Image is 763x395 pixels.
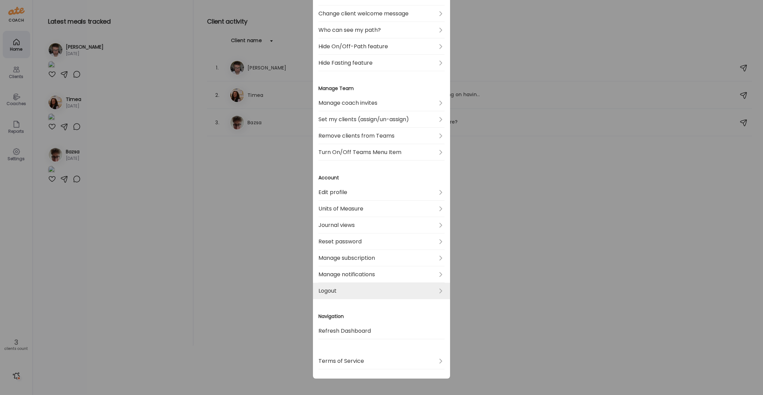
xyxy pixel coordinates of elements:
h3: Navigation [318,313,445,320]
h3: Manage Team [318,85,445,92]
a: Change client welcome message [318,5,445,22]
a: Manage notifications [318,266,445,283]
a: Who can see my path? [318,22,445,38]
h3: Account [318,174,445,181]
a: Hide On/Off-Path feature [318,38,445,55]
a: Turn On/Off Teams Menu Item [318,144,445,161]
a: Reset password [318,233,445,250]
a: Units of Measure [318,201,445,217]
a: Hide Fasting feature [318,55,445,71]
a: Logout [318,283,445,299]
a: Edit profile [318,184,445,201]
a: Terms of Service [318,353,445,369]
a: Journal views [318,217,445,233]
a: Remove clients from Teams [318,128,445,144]
a: Manage coach invites [318,95,445,111]
a: Set my clients (assign/un-assign) [318,111,445,128]
a: Refresh Dashboard [318,323,445,339]
a: Manage subscription [318,250,445,266]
